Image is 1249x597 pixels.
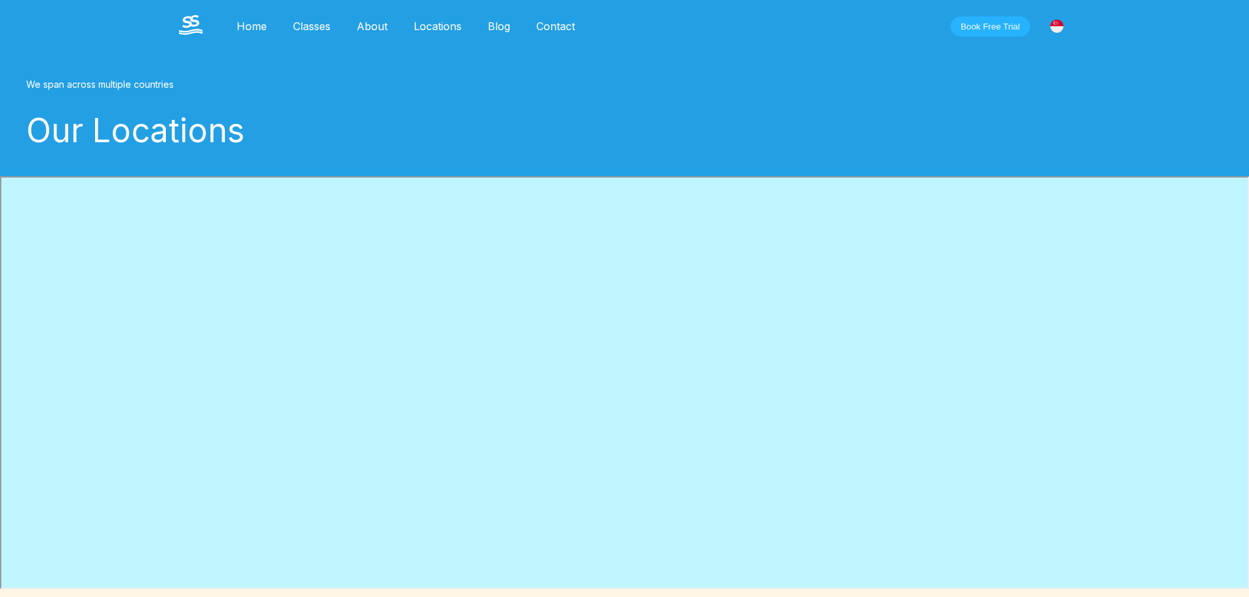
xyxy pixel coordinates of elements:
div: Our Locations [26,111,918,150]
a: Contact [523,20,588,33]
a: Blog [475,20,523,33]
a: About [344,20,401,33]
a: Classes [280,20,344,33]
div: [GEOGRAPHIC_DATA] [1043,12,1071,40]
div: We span across multiple countries [26,79,918,90]
a: Locations [401,20,475,33]
img: The Swim Starter Logo [179,15,203,35]
img: Singapore [1050,20,1063,33]
button: Book Free Trial [951,16,1029,37]
a: Home [224,20,280,33]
